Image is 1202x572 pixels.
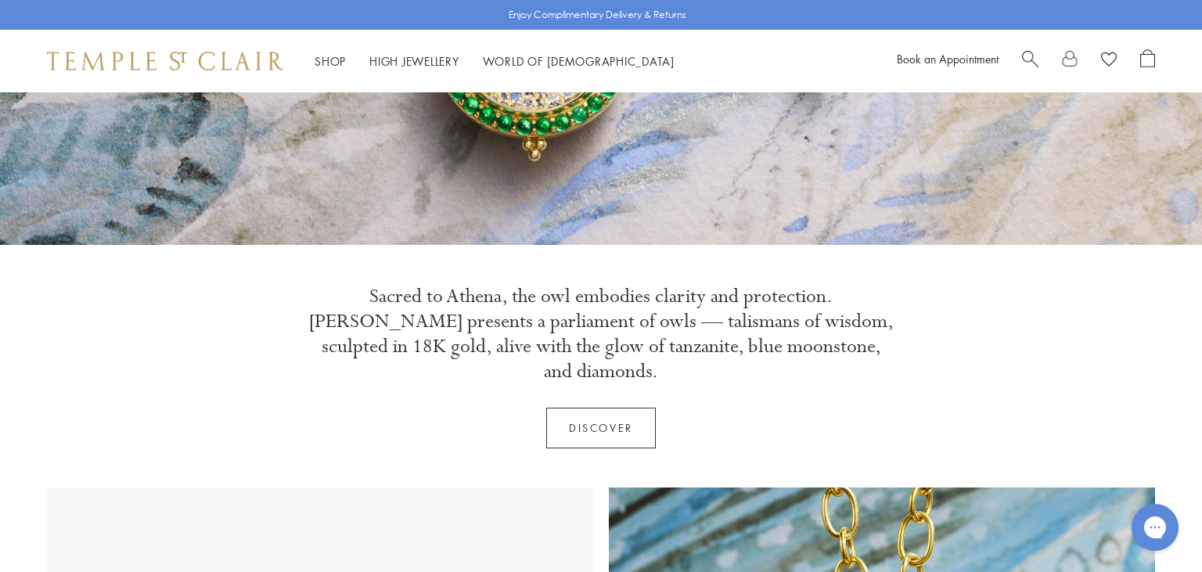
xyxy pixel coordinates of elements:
[369,53,459,69] a: High JewelleryHigh Jewellery
[1124,498,1186,556] iframe: Gorgias live chat messenger
[1101,49,1117,73] a: View Wishlist
[315,52,675,71] nav: Main navigation
[1140,49,1155,73] a: Open Shopping Bag
[1022,49,1038,73] a: Search
[315,53,346,69] a: ShopShop
[308,284,894,384] p: Sacred to Athena, the owl embodies clarity and protection. [PERSON_NAME] presents a parliament of...
[483,53,675,69] a: World of [DEMOGRAPHIC_DATA]World of [DEMOGRAPHIC_DATA]
[897,51,999,67] a: Book an Appointment
[47,52,283,70] img: Temple St. Clair
[546,408,656,448] a: Discover
[509,7,686,23] p: Enjoy Complimentary Delivery & Returns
